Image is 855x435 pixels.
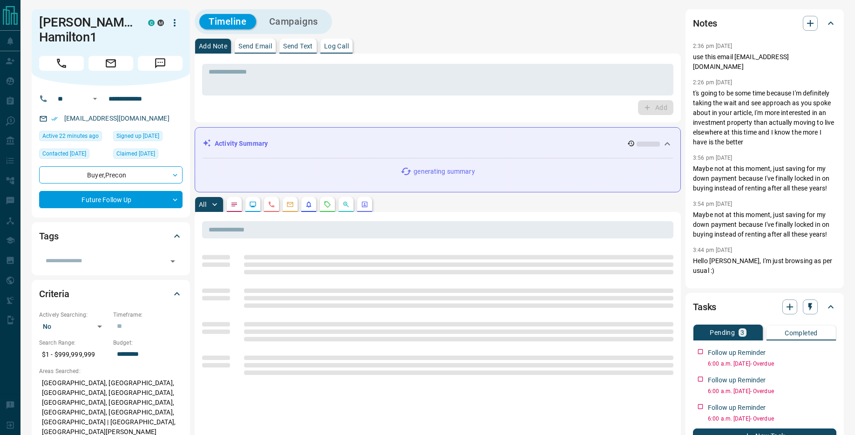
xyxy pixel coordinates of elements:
p: 3:56 pm [DATE] [693,155,733,161]
h2: Notes [693,16,717,31]
button: Open [89,93,101,104]
button: Open [166,255,179,268]
p: Search Range: [39,339,109,347]
span: Contacted [DATE] [42,149,86,158]
div: Tags [39,225,183,247]
svg: Lead Browsing Activity [249,201,257,208]
div: Future Follow Up [39,191,183,208]
h1: [PERSON_NAME] Hamilton1 [39,15,134,45]
span: Signed up [DATE] [116,131,159,141]
p: 2:26 pm [DATE] [693,79,733,86]
p: Areas Searched: [39,367,183,375]
p: 6:00 a.m. [DATE] - Overdue [708,360,836,368]
div: Criteria [39,283,183,305]
p: Add Note [199,43,227,49]
div: mrloft.ca [157,20,164,26]
p: $1 - $999,999,999 [39,347,109,362]
p: Budget: [113,339,183,347]
svg: Email Verified [51,116,58,122]
p: generating summary [414,167,475,177]
p: use this email [EMAIL_ADDRESS][DOMAIN_NAME] [693,52,836,72]
p: Completed [785,330,818,336]
span: Active 22 minutes ago [42,131,99,141]
div: Activity Summary [203,135,673,152]
div: Mon Jun 08 2015 [113,149,183,162]
svg: Opportunities [342,201,350,208]
svg: Calls [268,201,275,208]
span: Claimed [DATE] [116,149,155,158]
p: 6:00 a.m. [DATE] - Overdue [708,387,836,395]
div: Wed May 07 2025 [39,149,109,162]
span: Message [138,56,183,71]
span: Email [88,56,133,71]
h2: Tags [39,229,58,244]
p: 2:36 pm [DATE] [693,43,733,49]
p: Follow up Reminder [708,348,766,358]
button: Timeline [199,14,256,29]
div: No [39,319,109,334]
p: Hello [PERSON_NAME], I'm just browsing as per usual :) [693,256,836,276]
p: Follow up Reminder [708,375,766,385]
div: Buyer , Precon [39,166,183,184]
button: Campaigns [260,14,327,29]
p: 3:54 pm [DATE] [693,201,733,207]
h2: Tasks [693,299,716,314]
div: Tasks [693,296,836,318]
span: Call [39,56,84,71]
div: Sun Jun 07 2015 [113,131,183,144]
div: condos.ca [148,20,155,26]
p: t's going to be some time because I'm definitely taking the wait and see approach as you spoke ab... [693,88,836,147]
div: Tue Sep 16 2025 [39,131,109,144]
svg: Emails [286,201,294,208]
p: Pending [710,329,735,336]
div: Notes [693,12,836,34]
p: Activity Summary [215,139,268,149]
p: Maybe not at this moment, just saving for my down payment because I've finally locked in on buyin... [693,210,836,239]
svg: Agent Actions [361,201,368,208]
p: Follow up Reminder [708,403,766,413]
a: [EMAIL_ADDRESS][DOMAIN_NAME] [64,115,170,122]
p: Timeframe: [113,311,183,319]
svg: Notes [231,201,238,208]
svg: Listing Alerts [305,201,312,208]
p: All [199,201,206,208]
p: Send Text [283,43,313,49]
p: Log Call [324,43,349,49]
p: 6:00 a.m. [DATE] - Overdue [708,415,836,423]
h2: Criteria [39,286,69,301]
p: 3:44 pm [DATE] [693,247,733,253]
p: 3 [740,329,744,336]
p: Actively Searching: [39,311,109,319]
p: Maybe not at this moment, just saving for my down payment because I've finally locked in on buyin... [693,164,836,193]
p: Send Email [238,43,272,49]
svg: Requests [324,201,331,208]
